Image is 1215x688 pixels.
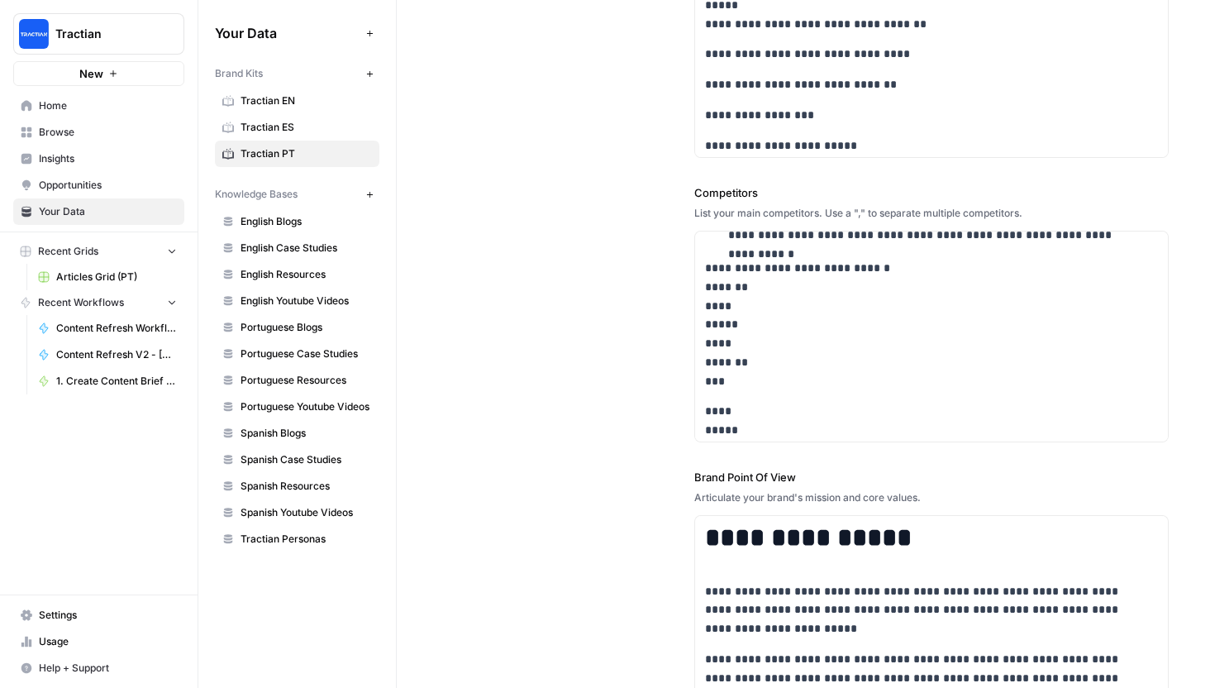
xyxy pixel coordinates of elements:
[241,267,372,282] span: English Resources
[39,608,177,623] span: Settings
[241,452,372,467] span: Spanish Case Studies
[215,394,379,420] a: Portuguese Youtube Videos
[38,244,98,259] span: Recent Grids
[31,368,184,394] a: 1. Create Content Brief from Keyword
[241,399,372,414] span: Portuguese Youtube Videos
[215,66,263,81] span: Brand Kits
[56,321,177,336] span: Content Refresh Workflow - [PERSON_NAME]
[215,473,379,499] a: Spanish Resources
[13,628,184,655] a: Usage
[241,426,372,441] span: Spanish Blogs
[31,264,184,290] a: Articles Grid (PT)
[56,347,177,362] span: Content Refresh V2 - [PERSON_NAME]
[215,88,379,114] a: Tractian EN
[215,447,379,473] a: Spanish Case Studies
[39,661,177,676] span: Help + Support
[215,420,379,447] a: Spanish Blogs
[215,235,379,261] a: English Case Studies
[215,261,379,288] a: English Resources
[13,290,184,315] button: Recent Workflows
[13,61,184,86] button: New
[241,346,372,361] span: Portuguese Case Studies
[215,341,379,367] a: Portuguese Case Studies
[215,314,379,341] a: Portuguese Blogs
[241,320,372,335] span: Portuguese Blogs
[13,239,184,264] button: Recent Grids
[215,499,379,526] a: Spanish Youtube Videos
[241,93,372,108] span: Tractian EN
[56,374,177,389] span: 1. Create Content Brief from Keyword
[215,367,379,394] a: Portuguese Resources
[215,141,379,167] a: Tractian PT
[39,178,177,193] span: Opportunities
[39,125,177,140] span: Browse
[31,315,184,342] a: Content Refresh Workflow - [PERSON_NAME]
[241,479,372,494] span: Spanish Resources
[215,187,298,202] span: Knowledge Bases
[215,208,379,235] a: English Blogs
[13,198,184,225] a: Your Data
[79,65,103,82] span: New
[39,98,177,113] span: Home
[13,602,184,628] a: Settings
[241,146,372,161] span: Tractian PT
[694,469,1170,485] label: Brand Point Of View
[13,172,184,198] a: Opportunities
[694,206,1170,221] div: List your main competitors. Use a "," to separate multiple competitors.
[215,288,379,314] a: English Youtube Videos
[39,634,177,649] span: Usage
[13,146,184,172] a: Insights
[56,270,177,284] span: Articles Grid (PT)
[13,655,184,681] button: Help + Support
[55,26,155,42] span: Tractian
[19,19,49,49] img: Tractian Logo
[241,294,372,308] span: English Youtube Videos
[241,120,372,135] span: Tractian ES
[241,373,372,388] span: Portuguese Resources
[241,505,372,520] span: Spanish Youtube Videos
[241,241,372,256] span: English Case Studies
[13,119,184,146] a: Browse
[13,13,184,55] button: Workspace: Tractian
[13,93,184,119] a: Home
[241,214,372,229] span: English Blogs
[31,342,184,368] a: Content Refresh V2 - [PERSON_NAME]
[694,490,1170,505] div: Articulate your brand's mission and core values.
[38,295,124,310] span: Recent Workflows
[39,204,177,219] span: Your Data
[215,526,379,552] a: Tractian Personas
[39,151,177,166] span: Insights
[215,114,379,141] a: Tractian ES
[215,23,360,43] span: Your Data
[241,532,372,547] span: Tractian Personas
[694,184,1170,201] label: Competitors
